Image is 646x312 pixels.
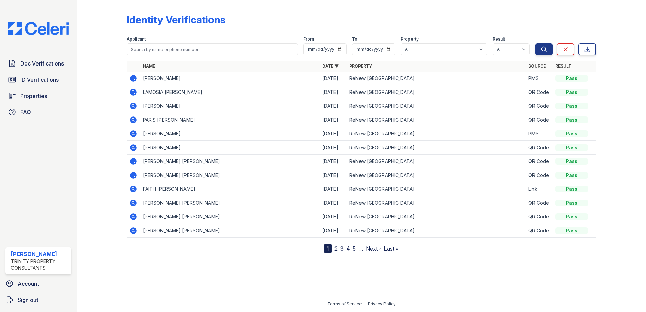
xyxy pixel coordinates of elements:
div: 1 [324,244,332,253]
a: Privacy Policy [368,301,396,306]
div: Pass [555,172,588,179]
span: Doc Verifications [20,59,64,68]
div: Pass [555,130,588,137]
div: | [364,301,366,306]
div: Pass [555,227,588,234]
div: Pass [555,103,588,109]
td: [PERSON_NAME] [PERSON_NAME] [140,210,320,224]
td: ReNew [GEOGRAPHIC_DATA] [347,168,526,182]
td: QR Code [526,168,553,182]
td: PMS [526,72,553,85]
span: FAQ [20,108,31,116]
a: Terms of Service [327,301,362,306]
a: Name [143,63,155,69]
td: QR Code [526,85,553,99]
td: [PERSON_NAME] [PERSON_NAME] [140,196,320,210]
a: 3 [340,245,344,252]
td: [DATE] [320,155,347,168]
td: QR Code [526,210,553,224]
a: Next › [366,245,381,252]
td: [PERSON_NAME] [140,99,320,113]
td: LAMOSIA [PERSON_NAME] [140,85,320,99]
span: Account [18,280,39,288]
td: QR Code [526,113,553,127]
div: Pass [555,89,588,96]
td: [PERSON_NAME] [140,72,320,85]
td: QR Code [526,155,553,168]
td: ReNew [GEOGRAPHIC_DATA] [347,127,526,141]
td: ReNew [GEOGRAPHIC_DATA] [347,155,526,168]
div: Pass [555,116,588,123]
td: [DATE] [320,168,347,182]
td: ReNew [GEOGRAPHIC_DATA] [347,210,526,224]
td: QR Code [526,224,553,238]
label: From [303,36,314,42]
div: Trinity Property Consultants [11,258,69,271]
div: Pass [555,144,588,151]
td: ReNew [GEOGRAPHIC_DATA] [347,99,526,113]
td: [PERSON_NAME] [140,141,320,155]
td: QR Code [526,99,553,113]
td: [PERSON_NAME] [140,127,320,141]
td: [DATE] [320,196,347,210]
div: Pass [555,200,588,206]
a: ID Verifications [5,73,71,86]
td: ReNew [GEOGRAPHIC_DATA] [347,141,526,155]
a: Properties [5,89,71,103]
span: … [358,244,363,253]
td: Link [526,182,553,196]
td: FAITH [PERSON_NAME] [140,182,320,196]
a: Sign out [3,293,74,307]
td: ReNew [GEOGRAPHIC_DATA] [347,113,526,127]
label: Property [401,36,419,42]
img: CE_Logo_Blue-a8612792a0a2168367f1c8372b55b34899dd931a85d93a1a3d3e32e68fde9ad4.png [3,22,74,35]
a: 4 [346,245,350,252]
td: ReNew [GEOGRAPHIC_DATA] [347,196,526,210]
td: QR Code [526,196,553,210]
td: ReNew [GEOGRAPHIC_DATA] [347,72,526,85]
div: Identity Verifications [127,14,225,26]
a: Doc Verifications [5,57,71,70]
a: Account [3,277,74,290]
div: [PERSON_NAME] [11,250,69,258]
td: ReNew [GEOGRAPHIC_DATA] [347,182,526,196]
td: [DATE] [320,224,347,238]
a: Source [528,63,546,69]
a: Property [349,63,372,69]
td: [PERSON_NAME] [PERSON_NAME] [140,168,320,182]
a: 5 [353,245,356,252]
td: [DATE] [320,141,347,155]
td: [DATE] [320,72,347,85]
label: Applicant [127,36,146,42]
span: Sign out [18,296,38,304]
a: Date ▼ [322,63,339,69]
td: QR Code [526,141,553,155]
td: [DATE] [320,99,347,113]
span: ID Verifications [20,76,59,84]
td: ReNew [GEOGRAPHIC_DATA] [347,224,526,238]
div: Pass [555,186,588,192]
td: PARIS [PERSON_NAME] [140,113,320,127]
div: Pass [555,158,588,165]
div: Pass [555,75,588,82]
td: [PERSON_NAME] [PERSON_NAME] [140,155,320,168]
td: [DATE] [320,210,347,224]
td: [DATE] [320,127,347,141]
td: [DATE] [320,182,347,196]
td: [DATE] [320,113,347,127]
span: Properties [20,92,47,100]
div: Pass [555,213,588,220]
input: Search by name or phone number [127,43,298,55]
label: Result [493,36,505,42]
a: 2 [334,245,338,252]
td: ReNew [GEOGRAPHIC_DATA] [347,85,526,99]
label: To [352,36,357,42]
td: [PERSON_NAME] [PERSON_NAME] [140,224,320,238]
a: Last » [384,245,399,252]
td: [DATE] [320,85,347,99]
td: PMS [526,127,553,141]
a: Result [555,63,571,69]
a: FAQ [5,105,71,119]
